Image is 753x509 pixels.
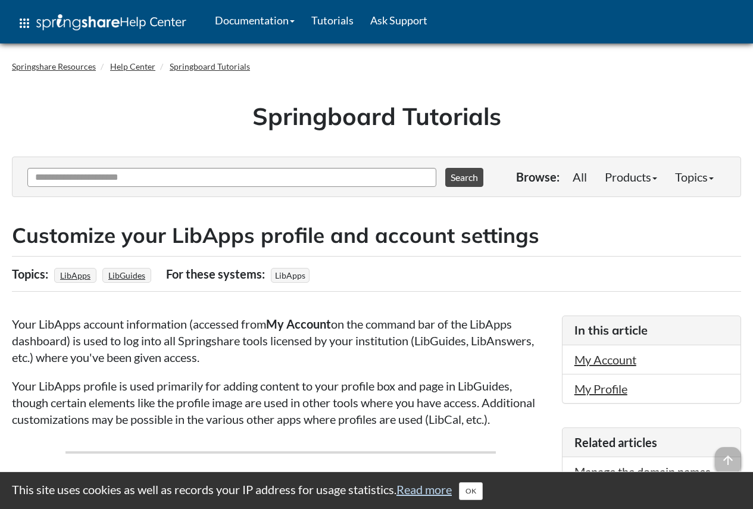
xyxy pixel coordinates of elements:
a: Topics [666,165,723,189]
a: All [564,165,596,189]
a: Products [596,165,666,189]
a: apps Help Center [9,5,195,41]
strong: My Account [266,317,331,331]
p: Browse: [516,168,560,185]
a: Ask Support [362,5,436,35]
a: My Profile [574,382,627,396]
div: For these systems: [166,263,268,285]
a: Help Center [110,61,155,71]
span: arrow_upward [715,447,741,473]
h1: Springboard Tutorials [21,99,732,133]
span: LibApps [271,268,310,283]
a: Documentation [207,5,303,35]
p: Your LibApps account information (accessed from on the command bar of the LibApps dashboard) is u... [12,316,550,366]
span: apps [17,16,32,30]
a: Read more [396,482,452,496]
h2: Customize your LibApps profile and account settings [12,221,741,250]
p: Your LibApps profile is used primarily for adding content to your profile box and page in LibGuid... [12,377,550,427]
a: arrow_upward [715,448,741,463]
a: Springshare Resources [12,61,96,71]
a: LibApps [58,267,92,284]
span: Related articles [574,435,657,449]
img: Springshare [36,14,120,30]
button: Close [459,482,483,500]
a: LibGuides [107,267,147,284]
a: Tutorials [303,5,362,35]
button: Search [445,168,483,187]
a: Springboard Tutorials [170,61,250,71]
a: My Account [574,352,636,367]
h3: In this article [574,322,729,339]
span: Help Center [120,14,186,29]
div: Topics: [12,263,51,285]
